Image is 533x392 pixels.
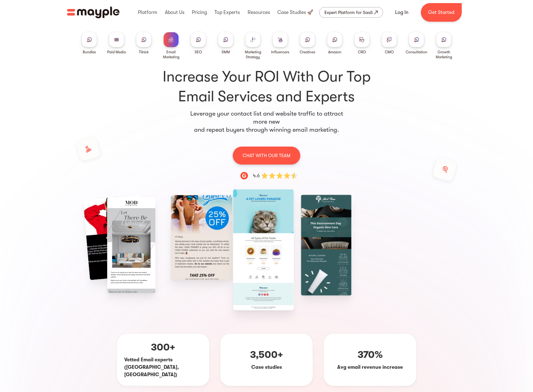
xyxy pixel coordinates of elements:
div: Growth Marketing [433,50,455,59]
img: Mayple logo [67,7,120,18]
div: 9 / 9 [172,197,231,278]
div: Paid Media [107,50,126,55]
a: CRO [355,32,369,55]
a: CMO [382,32,397,55]
div: Pricing [190,2,209,22]
a: Email Marketing [160,32,182,59]
div: Tiktok [139,50,149,55]
div: Creatives [300,50,315,55]
div: Resources [246,2,271,22]
div: Amazon [328,50,341,55]
a: Expert Platform for SaaS [319,7,383,18]
div: Bundles [83,50,96,55]
a: Amazon [327,32,342,55]
a: Paid Media [107,32,126,55]
div: CRO [358,50,366,55]
a: Growth Marketing [433,32,455,59]
div: Email Marketing [160,50,182,59]
div: 1 / 9 [237,197,296,302]
p: Leverage your contact list and website traffic to attract more new and repeat buyers through winn... [185,110,348,134]
div: CMO [385,50,394,55]
a: Tiktok [136,32,151,55]
p: 370% [358,349,383,361]
div: Expert Platform for SaaS [324,9,373,16]
div: 4.6 [253,172,260,179]
a: home [67,7,120,18]
p: CHAT WITH OUR TEAM [243,152,290,160]
div: About Us [163,2,186,22]
a: Influencers [271,32,289,55]
div: SEO [195,50,202,55]
a: Marketing Strategy [242,32,264,59]
div: Platform [136,2,159,22]
p: Vetted Email experts ([GEOGRAPHIC_DATA], [GEOGRAPHIC_DATA]) [124,356,202,378]
div: 7 / 9 [42,197,101,278]
a: CHAT WITH OUR TEAM [233,146,300,165]
p: Avg email revenue increase [337,363,403,371]
div: Consultation [406,50,427,55]
h1: Increase Your ROI With Our Top Email Services and Experts [158,67,375,107]
a: Creatives [300,32,315,55]
div: Influencers [271,50,289,55]
a: Get Started [421,3,462,22]
p: Case studies [251,363,282,371]
p: 3,500+ [250,349,283,361]
a: SMM [218,32,233,55]
div: 8 / 9 [107,197,166,293]
a: Consultation [406,32,427,55]
div: SMM [222,50,230,55]
p: 300+ [151,341,175,354]
a: Log In [388,5,416,20]
div: Marketing Strategy [242,50,264,59]
div: Top Experts [213,2,241,22]
div: 2 / 9 [302,197,361,293]
a: SEO [191,32,206,55]
a: Bundles [82,32,97,55]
